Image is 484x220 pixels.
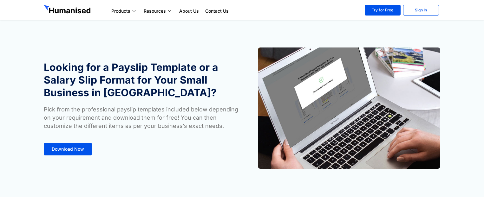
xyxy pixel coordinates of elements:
a: About Us [176,7,202,15]
a: Products [108,7,141,15]
a: Try for Free [365,5,401,16]
span: Download Now [52,147,84,151]
img: GetHumanised Logo [44,5,92,15]
a: Contact Us [202,7,232,15]
a: Download Now [44,143,92,155]
a: Resources [141,7,176,15]
a: Sign In [403,5,439,16]
h1: Looking for a Payslip Template or a Salary Slip Format for Your Small Business in [GEOGRAPHIC_DATA]? [44,61,239,99]
p: Pick from the professional payslip templates included below depending on your requirement and dow... [44,105,239,130]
